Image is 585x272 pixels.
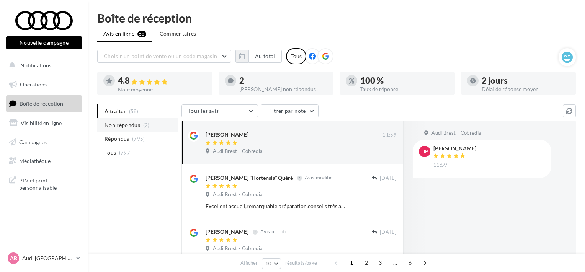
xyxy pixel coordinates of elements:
button: Au total [248,50,282,63]
div: Tous [286,48,306,64]
button: Choisir un point de vente ou un code magasin [97,50,231,63]
button: Au total [235,50,282,63]
a: Visibilité en ligne [5,115,83,131]
span: Boîte de réception [20,100,63,107]
span: Campagnes [19,138,47,145]
span: Avis modifié [260,229,288,235]
div: [PERSON_NAME] [206,131,248,138]
a: Boîte de réception [5,95,83,112]
span: 11:59 [433,162,448,169]
button: Notifications [5,57,80,73]
a: PLV et print personnalisable [5,172,83,195]
span: 1 [345,257,358,269]
div: Délai de réponse moyen [482,86,570,92]
span: Opérations [20,81,47,88]
div: Taux de réponse [360,86,449,92]
span: Médiathèque [19,158,51,164]
span: Commentaires [160,30,196,37]
span: Avis modifié [305,175,333,181]
button: 10 [262,258,281,269]
span: 11:59 [382,132,397,138]
button: Tous les avis [181,104,258,117]
div: [PERSON_NAME] [433,146,476,151]
p: Audi [GEOGRAPHIC_DATA] [22,254,73,262]
span: 10 [265,261,272,267]
div: 2 jours [482,77,570,85]
span: 6 [404,257,416,269]
span: Audi Brest - Cobredia [213,191,263,198]
span: (2) [143,122,150,128]
span: ... [389,257,401,269]
span: 3 [374,257,386,269]
a: AB Audi [GEOGRAPHIC_DATA] [6,251,82,265]
span: Audi Brest - Cobredia [431,130,481,137]
div: [PERSON_NAME] [206,228,248,236]
span: 2 [360,257,373,269]
span: (795) [132,136,145,142]
span: Visibilité en ligne [21,120,62,126]
span: Tous les avis [188,107,219,114]
span: [DATE] [380,175,397,182]
div: Excellent accueil,remarquable préparation,conseils très appréciés.Ayant déjà acheté plusieurs véh... [206,202,347,210]
div: [PERSON_NAME] “Hortensia” Quéré [206,174,293,182]
span: Répondus [105,135,129,143]
span: Choisir un point de vente ou un code magasin [104,53,217,59]
button: Nouvelle campagne [6,36,82,49]
div: [PERSON_NAME] non répondus [239,86,328,92]
span: dP [421,148,428,155]
div: Boîte de réception [97,12,576,24]
a: Campagnes [5,134,83,150]
div: 2 [239,77,328,85]
button: Filtrer par note [261,104,319,117]
span: [DATE] [380,229,397,236]
span: AB [10,254,17,262]
span: Audi Brest - Cobredia [213,245,263,252]
a: Médiathèque [5,153,83,169]
span: (797) [119,150,132,156]
span: Non répondus [105,121,140,129]
div: 4.8 [118,77,206,85]
span: Audi Brest - Cobredia [213,148,263,155]
span: PLV et print personnalisable [19,175,79,192]
span: Notifications [20,62,51,68]
a: Opérations [5,77,83,93]
span: Afficher [240,259,258,267]
div: 100 % [360,77,449,85]
div: Note moyenne [118,87,206,92]
span: Tous [105,149,116,156]
span: résultats/page [285,259,317,267]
